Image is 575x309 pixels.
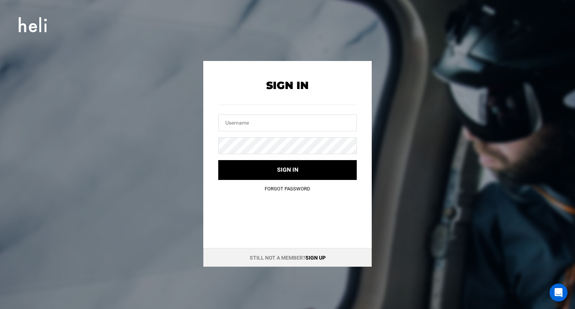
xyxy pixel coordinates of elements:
[305,255,326,261] a: Sign up
[218,160,357,180] button: Sign in
[203,248,372,267] div: Still not a member?
[218,80,357,91] h2: Sign In
[218,114,357,131] input: Username
[265,186,310,192] a: Forgot Password
[550,284,568,302] div: Open Intercom Messenger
